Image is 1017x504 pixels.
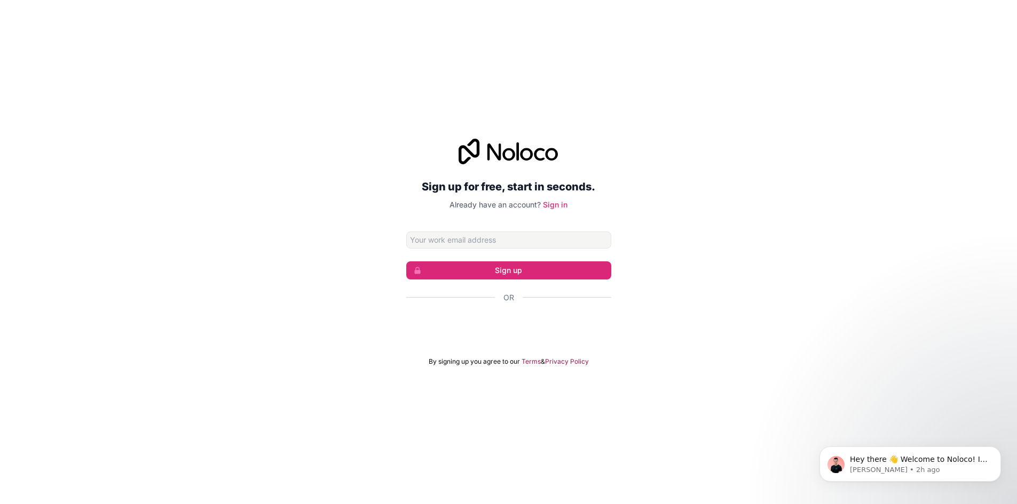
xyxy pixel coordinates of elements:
h2: Sign up for free, start in seconds. [406,177,611,196]
a: Sign in [543,200,567,209]
iframe: Botão Iniciar sessão com o Google [401,315,617,338]
input: Email address [406,231,611,249]
a: Terms [522,357,541,366]
button: Sign up [406,261,611,279]
a: Privacy Policy [545,357,589,366]
span: Already have an account? [450,200,541,209]
span: & [541,357,545,366]
span: By signing up you agree to our [429,357,520,366]
iframe: Intercom notifications message [803,424,1017,499]
span: Or [503,292,514,303]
